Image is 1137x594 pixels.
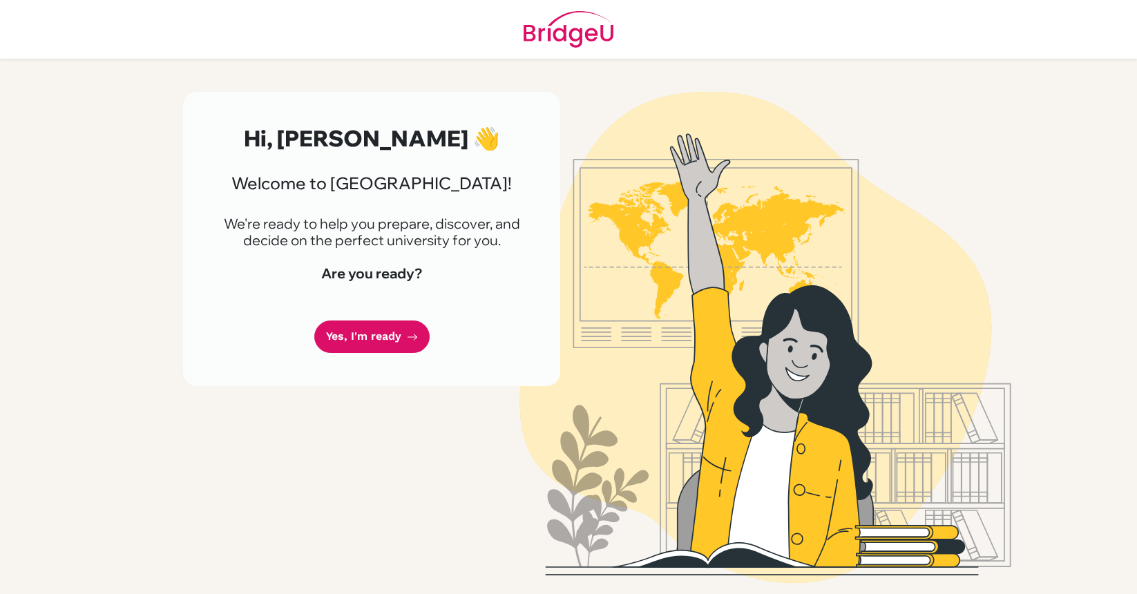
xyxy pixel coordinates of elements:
[216,173,527,193] h3: Welcome to [GEOGRAPHIC_DATA]!
[216,215,527,249] p: We're ready to help you prepare, discover, and decide on the perfect university for you.
[216,125,527,151] h2: Hi, [PERSON_NAME] 👋
[314,320,430,353] a: Yes, I'm ready
[216,265,527,282] h4: Are you ready?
